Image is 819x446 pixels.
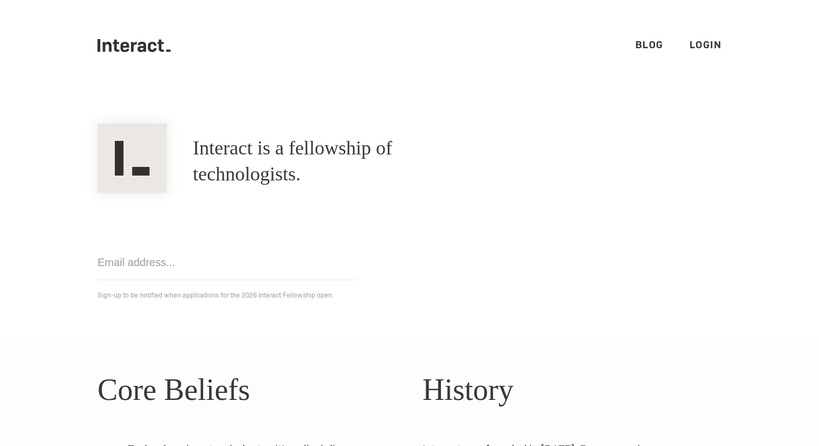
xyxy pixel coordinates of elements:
img: Interact Logo [97,124,167,193]
h2: Core Beliefs [97,367,396,412]
input: Email address... [97,245,357,280]
a: Login [690,38,722,51]
a: Blog [635,38,664,51]
p: Sign-up to be notified when applications for the 2026 Interact Fellowship open. [97,289,721,302]
h1: Interact is a fellowship of technologists. [193,135,485,188]
h2: History [422,367,721,412]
